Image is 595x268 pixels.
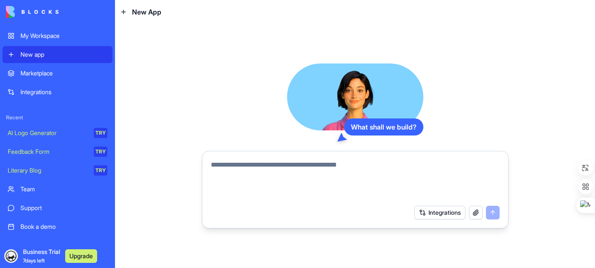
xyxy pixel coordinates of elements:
[94,147,107,157] div: TRY
[3,181,112,198] a: Team
[20,50,107,59] div: New app
[414,206,466,219] button: Integrations
[3,162,112,179] a: Literary BlogTRY
[20,185,107,193] div: Team
[344,118,423,135] div: What shall we build?
[3,46,112,63] a: New app
[3,114,112,121] span: Recent
[23,248,60,265] span: Business Trial
[23,257,45,264] span: 7 days left
[20,69,107,78] div: Marketplace
[8,166,88,175] div: Literary Blog
[3,143,112,160] a: Feedback FormTRY
[3,237,112,254] a: Get Started
[65,249,97,263] button: Upgrade
[3,218,112,235] a: Book a demo
[6,6,59,18] img: logo
[20,88,107,96] div: Integrations
[3,27,112,44] a: My Workspace
[4,249,18,263] img: ACg8ocLzldL01OeRt4waHZmng_kwg2c6Sp7cOAnitgHe0OI6O-V0Pzk=s96-c
[3,124,112,141] a: AI Logo GeneratorTRY
[20,32,107,40] div: My Workspace
[94,165,107,176] div: TRY
[3,84,112,101] a: Integrations
[20,222,107,231] div: Book a demo
[8,129,88,137] div: AI Logo Generator
[20,204,107,212] div: Support
[3,199,112,216] a: Support
[8,147,88,156] div: Feedback Form
[3,65,112,82] a: Marketplace
[94,128,107,138] div: TRY
[132,7,161,17] span: New App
